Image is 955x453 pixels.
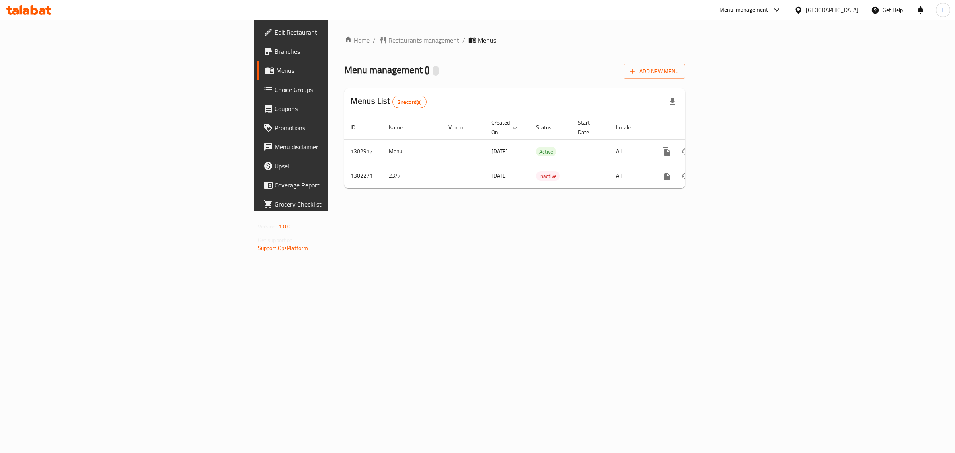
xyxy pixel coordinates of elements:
span: [DATE] [491,146,508,156]
span: Coverage Report [275,180,407,190]
button: Add New Menu [624,64,685,79]
a: Menus [257,61,413,80]
span: 2 record(s) [393,98,427,106]
a: Menu disclaimer [257,137,413,156]
span: Start Date [578,118,600,137]
button: more [657,142,676,161]
div: Menu-management [719,5,768,15]
span: Menus [276,66,407,75]
td: - [571,139,610,164]
td: - [571,164,610,188]
span: Status [536,123,562,132]
span: Vendor [448,123,476,132]
span: Active [536,147,556,156]
span: Promotions [275,123,407,133]
span: Menu disclaimer [275,142,407,152]
th: Actions [651,115,740,140]
span: Version: [258,221,277,232]
li: / [462,35,465,45]
a: Coverage Report [257,176,413,195]
span: Upsell [275,161,407,171]
a: Upsell [257,156,413,176]
div: [GEOGRAPHIC_DATA] [806,6,858,14]
table: enhanced table [344,115,740,188]
td: All [610,139,651,164]
span: Menus [478,35,496,45]
a: Branches [257,42,413,61]
span: Add New Menu [630,66,679,76]
span: Coupons [275,104,407,113]
nav: breadcrumb [344,35,685,45]
a: Promotions [257,118,413,137]
a: Support.OpsPlatform [258,243,308,253]
span: Restaurants management [388,35,459,45]
button: Change Status [676,142,695,161]
span: Locale [616,123,641,132]
button: Change Status [676,166,695,185]
h2: Menus List [351,95,427,108]
span: 1.0.0 [279,221,291,232]
span: Choice Groups [275,85,407,94]
span: Inactive [536,172,560,181]
span: Edit Restaurant [275,27,407,37]
span: Grocery Checklist [275,199,407,209]
span: Created On [491,118,520,137]
a: Coupons [257,99,413,118]
div: Inactive [536,171,560,181]
span: Branches [275,47,407,56]
span: [DATE] [491,170,508,181]
a: Edit Restaurant [257,23,413,42]
span: Get support on: [258,235,294,245]
a: Grocery Checklist [257,195,413,214]
button: more [657,166,676,185]
a: Choice Groups [257,80,413,99]
span: ID [351,123,366,132]
span: E [941,6,945,14]
div: Total records count [392,96,427,108]
a: Restaurants management [379,35,459,45]
td: All [610,164,651,188]
div: Export file [663,92,682,111]
span: Name [389,123,413,132]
